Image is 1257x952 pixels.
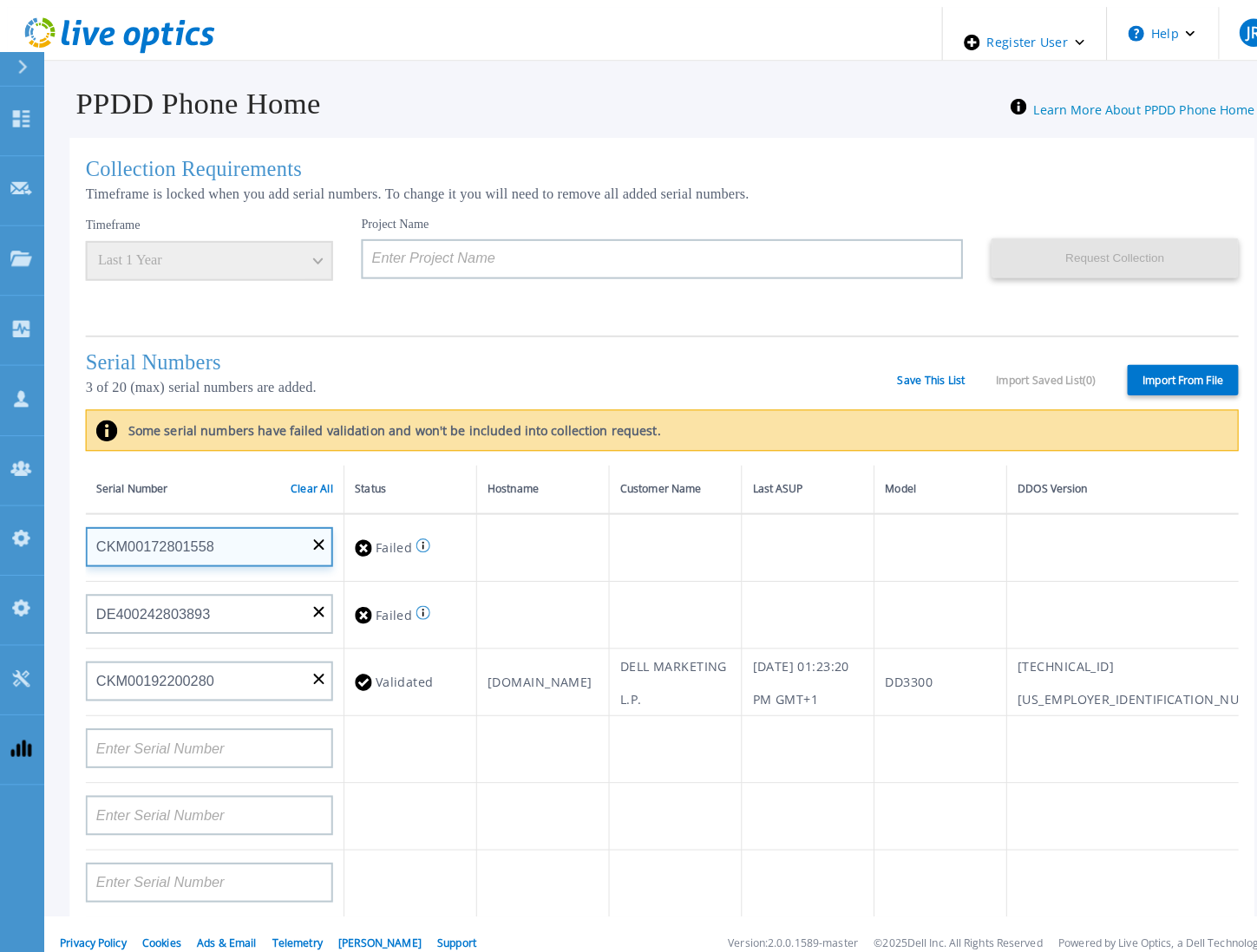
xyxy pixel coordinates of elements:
[285,474,327,486] a: Clear All
[84,518,327,557] input: Enter Serial Number
[349,588,457,620] div: Failed
[1015,100,1232,116] a: Learn More About PPDD Phone Home
[84,214,138,228] label: Timeframe
[193,918,252,933] a: Ads & Email
[84,344,881,368] h1: Serial Numbers
[84,649,327,688] input: Enter Serial Number
[84,847,327,886] input: Enter Serial Number
[84,373,881,388] p: 3 of 20 (max) serial numbers are added.
[59,918,124,933] a: Privacy Policy
[355,214,422,226] label: Project Name
[332,918,414,933] a: [PERSON_NAME]
[349,522,457,554] div: Failed
[349,654,457,686] div: Validated
[338,457,468,505] th: Status
[84,584,327,623] input: Enter Serial Number
[859,637,989,703] td: DD3300
[1039,921,1241,932] li: Powered by Live Optics, a Dell Technology
[715,921,842,932] li: Version: 2.0.0.1589-master
[926,7,1086,76] div: Register User
[468,637,599,703] td: [DOMAIN_NAME]
[599,637,729,703] td: DELL MARKETING L.P.
[95,471,327,490] div: Serial Number
[355,235,946,274] input: Enter Project Name
[84,154,1216,178] h1: Collection Requirements
[881,368,948,380] a: Save This List
[84,715,327,754] input: Enter Serial Number
[973,234,1216,273] button: Request Collection
[729,457,859,505] th: Last ASUP
[267,918,317,933] a: Telemetry
[1107,358,1216,388] label: Import From File
[1087,7,1195,59] button: Help
[729,637,859,703] td: [DATE] 01:23:20 PM GMT+1
[859,457,989,505] th: Model
[1224,25,1236,39] span: JR
[140,918,178,933] a: Cookies
[599,457,729,505] th: Customer Name
[50,86,315,119] h1: PPDD Phone Home
[115,414,649,431] label: Some serial numbers have failed validation and won't be included into collection request.
[84,781,327,820] input: Enter Serial Number
[429,918,468,933] a: Support
[468,457,599,505] th: Hostname
[84,183,1216,199] p: Timeframe is locked when you add serial numbers. To change it you will need to remove all added s...
[858,921,1024,932] li: © 2025 Dell Inc. All Rights Reserved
